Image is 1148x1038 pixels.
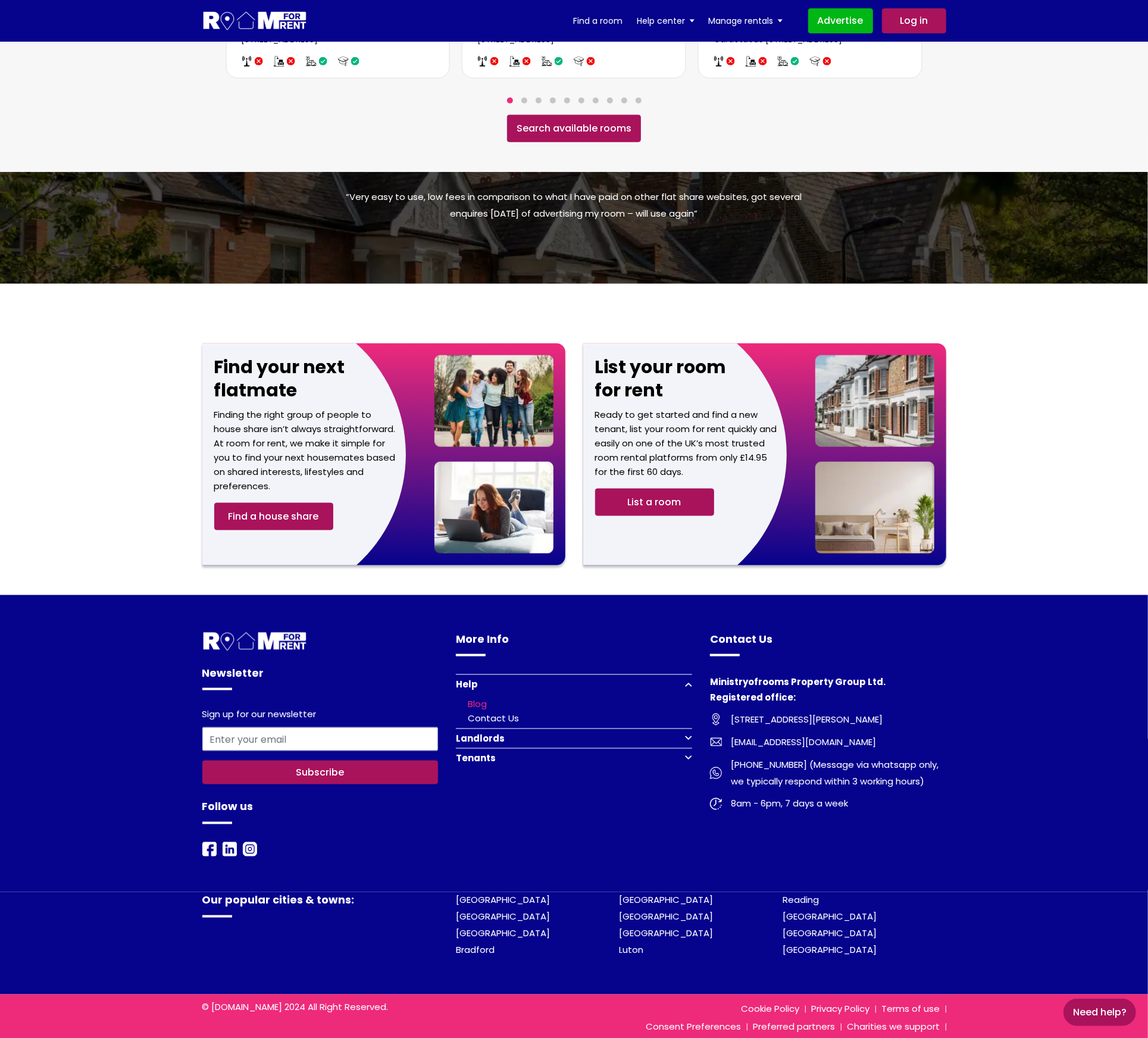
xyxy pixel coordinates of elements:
[550,98,556,104] span: Go to slide 4
[434,355,553,447] img: Group of students walking and laughing, symbolising student life and community. This image suppor...
[499,55,531,66] div: Living Room
[477,55,499,66] div: Broadband Included
[456,748,692,768] button: Tenants
[477,56,488,67] img: Icon indicating internet access
[345,189,803,222] p: “Very easy to use, low fees in comparison to what I have paid on other flat share websites, got s...
[523,57,531,65] img: Icon indicating communal living room with sofa & a light is not available at this house
[456,894,550,906] a: [GEOGRAPHIC_DATA]
[735,55,767,66] div: Living Room
[434,462,553,554] img: Young woman on a bed with a laptop searching for flatshare options online, reflecting modern home...
[202,892,439,918] h4: Our popular cities & towns:
[327,55,359,66] div: Students Allowed
[637,12,695,30] a: Help center
[778,56,789,67] img: Icon indicating car parking
[783,944,877,956] a: [GEOGRAPHIC_DATA]
[722,734,876,751] span: [EMAIL_ADDRESS][DOMAIN_NAME]
[536,98,542,104] span: Go to slide 3
[241,56,252,67] img: Icon indicating internet access
[710,734,946,751] a: [EMAIL_ADDRESS][DOMAIN_NAME]
[241,55,262,66] div: Broadband Included
[636,98,642,104] span: Go to slide 10
[727,57,735,65] img: Icon indicating internet access is not available at this house
[710,756,946,790] a: [PHONE_NUMBER] (Message via whatsapp only, we typically respond within 3 working hours)
[714,32,907,55] p: Caractacus [STREET_ADDRESS]
[759,57,767,65] img: Icon indicating communal living room with sofa & a light is not available at this house
[202,631,308,653] img: Room For Rent
[456,631,692,656] h4: More Info
[318,57,327,65] img: Icon indicating car parking is available at this house
[710,674,946,711] h4: Ministryofrooms Property Group Ltd. Registered office:
[595,408,779,479] p: Ready to get started and find a new tenant, list your room for rent quickly and easily on one of ...
[823,57,831,65] img: Icon indicating advertiser does not allows rooms to be let to students
[214,355,426,408] h4: Find your next flatmate
[273,56,284,67] img: Icon indicating communal living room with sofa & a light
[806,1003,876,1015] a: Privacy Policy
[620,944,644,956] a: Luton
[620,894,714,906] a: [GEOGRAPHIC_DATA]
[876,1003,946,1015] a: Terms of use
[468,698,487,710] a: Blog
[563,55,595,66] div: Students Allowed
[710,711,946,728] a: [STREET_ADDRESS][PERSON_NAME]
[295,55,327,66] div: Car Parking
[574,12,623,30] a: Find a room
[709,12,783,30] a: Manage rentals
[810,56,821,67] img: Icon indicating students
[468,712,519,724] a: Contact Us
[620,927,714,940] a: [GEOGRAPHIC_DATA]
[243,842,257,856] a: Instagram
[202,799,439,824] h4: Follow us
[202,761,439,784] button: Subscribe
[714,56,724,67] img: Icon indicating internet access
[223,842,237,856] a: LinkedIn
[587,57,595,65] img: Icon indicating advertiser does not allows rooms to be let to students
[595,489,714,516] a: list a room
[714,55,735,66] div: Broadband Included
[490,57,499,65] img: Icon indicating internet access is not available at this house
[202,665,439,690] h4: Newsletter
[456,674,692,694] button: Help
[736,1003,806,1015] a: Cookie Policy
[241,32,434,55] p: [STREET_ADDRESS]
[202,727,439,751] input: Enter your email
[337,56,348,67] img: Icon indicating students
[783,911,877,923] a: [GEOGRAPHIC_DATA]
[243,842,257,856] img: Room For Rent
[710,796,946,812] a: 8am - 6pm, 7 days a week
[564,98,570,104] span: Go to slide 5
[202,842,217,856] img: Room For Rent
[842,1021,946,1033] a: Charities we support
[791,57,799,65] img: Icon indicating car parking is available at this house
[542,56,552,67] img: Icon indicating car parking
[202,10,308,32] img: Logo for Room for Rent, featuring a welcoming design with a house icon and modern typography
[1063,999,1136,1026] a: Need Help?
[783,927,877,940] a: [GEOGRAPHIC_DATA]
[710,767,722,779] img: Room For Rent
[593,98,599,104] span: Go to slide 7
[574,56,584,67] img: Icon indicating students
[202,842,217,856] a: Facebook
[202,1001,439,1015] p: © [DOMAIN_NAME] 2024 All Right Reserved.
[305,56,316,67] img: Icon indicating car parking
[456,944,495,956] a: Bradford
[595,355,806,408] h4: List your room for rent
[710,798,722,810] img: Room For Rent
[477,32,671,55] p: [STREET_ADDRESS]
[254,57,262,65] img: Icon indicating internet access is not available at this house
[214,408,398,493] p: Finding the right group of people to house share isn’t always straightforward. At room for rent, ...
[286,57,295,65] img: Icon indicating communal living room with sofa & a light is not available at this house
[262,55,295,66] div: Living Room
[351,57,359,65] img: Icon indicating advertiser allows rooms to be let to students
[607,98,613,104] span: Go to slide 8
[710,736,722,748] img: Room For Rent
[620,911,714,923] a: [GEOGRAPHIC_DATA]
[531,55,563,66] div: Car Parking
[640,1021,747,1033] a: Consent Preferences
[767,55,799,66] div: Car Parking
[799,55,831,66] div: Students Allowed
[456,927,550,940] a: [GEOGRAPHIC_DATA]
[456,729,692,748] button: Landlords
[808,8,873,33] a: Advertise
[507,98,513,104] span: Go to slide 1
[202,709,317,723] label: Sign up for our newsletter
